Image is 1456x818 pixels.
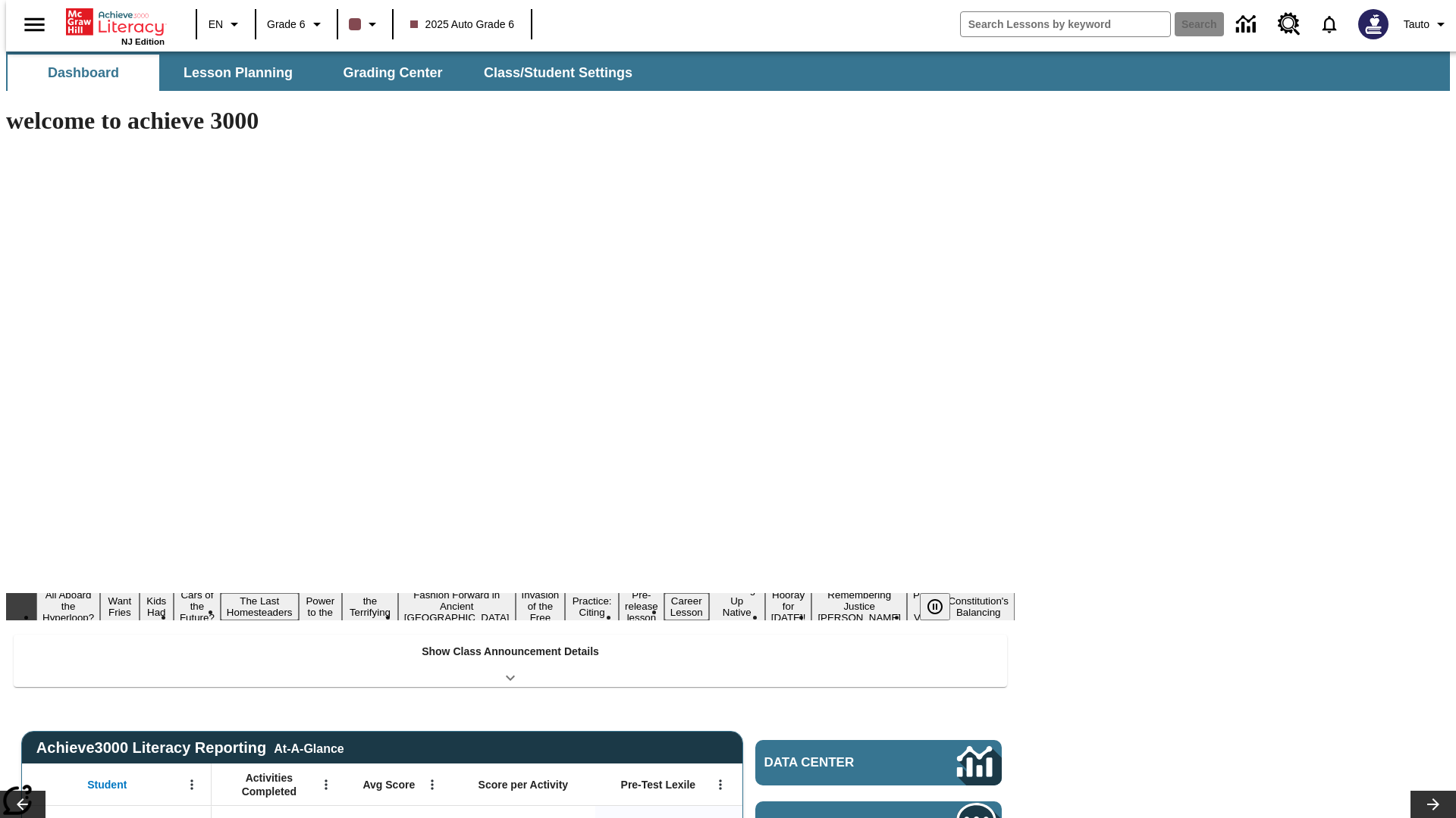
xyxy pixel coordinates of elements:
button: Select a new avatar [1349,5,1398,44]
span: NJ Edition [121,37,165,46]
input: search field [961,12,1170,36]
span: Pre-Test Lexile [621,778,696,791]
button: Open Menu [709,773,732,796]
button: Slide 9 The Invasion of the Free CD [516,576,566,637]
button: Profile/Settings [1398,11,1456,38]
span: Tauto [1404,17,1429,33]
a: Data Center [755,740,1002,785]
div: Home [66,5,165,46]
button: Slide 1 All Aboard the Hyperloop? [36,587,100,626]
button: Grade: Grade 6, Select a grade [261,11,332,38]
button: Slide 13 Cooking Up Native Traditions [709,582,765,632]
button: Lesson carousel, Next [1410,791,1456,818]
button: Slide 15 Remembering Justice O'Connor [811,587,907,626]
button: Slide 10 Mixed Practice: Citing Evidence [565,582,619,632]
span: 2025 Auto Grade 6 [410,17,515,33]
span: EN [209,17,223,33]
span: Data Center [764,755,906,770]
span: Student [87,778,127,791]
div: SubNavbar [6,55,646,91]
span: Activities Completed [219,771,319,798]
button: Slide 5 The Last Homesteaders [221,593,299,620]
button: Pause [920,593,950,620]
button: Slide 16 Point of View [907,587,942,626]
span: Score per Activity [479,778,569,791]
button: Language: EN, Select a language [202,11,250,38]
h1: welcome to achieve 3000 [6,107,1015,135]
a: Notifications [1310,5,1349,44]
div: Show Class Announcement Details [14,635,1007,687]
div: SubNavbar [6,52,1450,91]
button: Slide 14 Hooray for Constitution Day! [765,587,812,626]
span: Avg Score [362,778,415,791]
a: Resource Center, Will open in new tab [1269,4,1310,45]
button: Class/Student Settings [472,55,645,91]
p: Show Class Announcement Details [422,644,599,660]
button: Grading Center [317,55,469,91]
button: Slide 6 Solar Power to the People [299,582,343,632]
button: Slide 8 Fashion Forward in Ancient Rome [398,587,516,626]
a: Data Center [1227,4,1269,45]
button: Slide 17 The Constitution's Balancing Act [942,582,1015,632]
button: Open Menu [315,773,337,796]
button: Slide 11 Pre-release lesson [619,587,664,626]
button: Open Menu [421,773,444,796]
div: At-A-Glance [274,739,344,756]
div: Pause [920,593,965,620]
button: Dashboard [8,55,159,91]
button: Open Menu [180,773,203,796]
button: Class color is dark brown. Change class color [343,11,388,38]
a: Home [66,7,165,37]
button: Open side menu [12,2,57,47]
button: Slide 7 Attack of the Terrifying Tomatoes [342,582,398,632]
button: Slide 3 Dirty Jobs Kids Had To Do [140,570,174,643]
span: Grade 6 [267,17,306,33]
img: Avatar [1358,9,1389,39]
button: Slide 2 Do You Want Fries With That? [100,570,139,643]
button: Slide 12 Career Lesson [664,593,709,620]
button: Slide 4 Cars of the Future? [174,587,221,626]
button: Lesson Planning [162,55,314,91]
span: Achieve3000 Literacy Reporting [36,739,344,757]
